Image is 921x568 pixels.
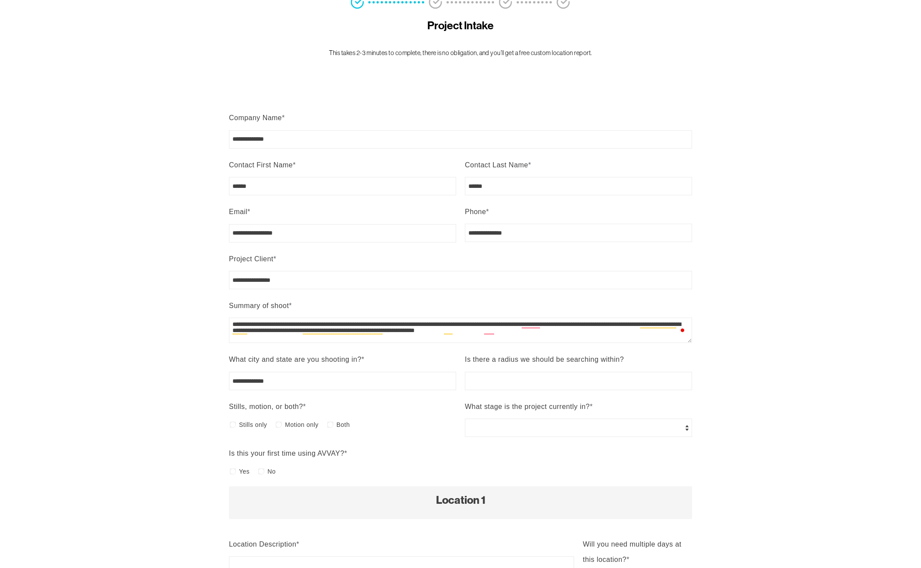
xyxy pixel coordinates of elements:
[229,302,289,309] span: Summary of shoot
[239,419,267,431] span: Stills only
[465,403,590,410] span: What stage is the project currently in?
[229,130,692,149] input: Company Name*
[336,419,350,431] span: Both
[265,48,656,58] p: This takes 2-3 minutes to complete, there is no obligation, and you’ll get a free custom location...
[276,422,282,428] input: Motion only
[229,318,692,343] textarea: To enrich screen reader interactions, please activate Accessibility in Grammarly extension settings
[465,356,624,363] span: Is there a radius we should be searching within?
[230,422,236,428] input: Stills only
[229,450,344,457] span: Is this your first time using AVVAY?
[229,540,296,548] span: Location Description
[229,372,456,390] input: What city and state are you shooting in?*
[229,356,361,363] span: What city and state are you shooting in?
[465,208,486,215] span: Phone
[465,177,692,195] input: Contact Last Name*
[229,177,456,195] input: Contact First Name*
[229,224,456,242] input: Email*
[465,224,692,242] input: Phone*
[327,422,333,428] input: Both
[465,161,528,169] span: Contact Last Name
[238,495,683,506] h2: Location 1
[583,540,682,563] span: Will you need multiple days at this location?
[465,419,692,437] select: What stage is the project currently in?*
[229,161,293,169] span: Contact First Name
[267,465,276,478] span: No
[229,114,282,121] span: Company Name
[239,465,249,478] span: Yes
[229,271,692,289] input: Project Client*
[258,468,264,474] input: No
[229,403,303,410] span: Stills, motion, or both?
[465,372,692,390] input: Is there a radius we should be searching within?
[285,419,319,431] span: Motion only
[229,255,274,263] span: Project Client
[265,19,656,33] h4: Project Intake
[230,468,236,474] input: Yes
[229,208,247,215] span: Email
